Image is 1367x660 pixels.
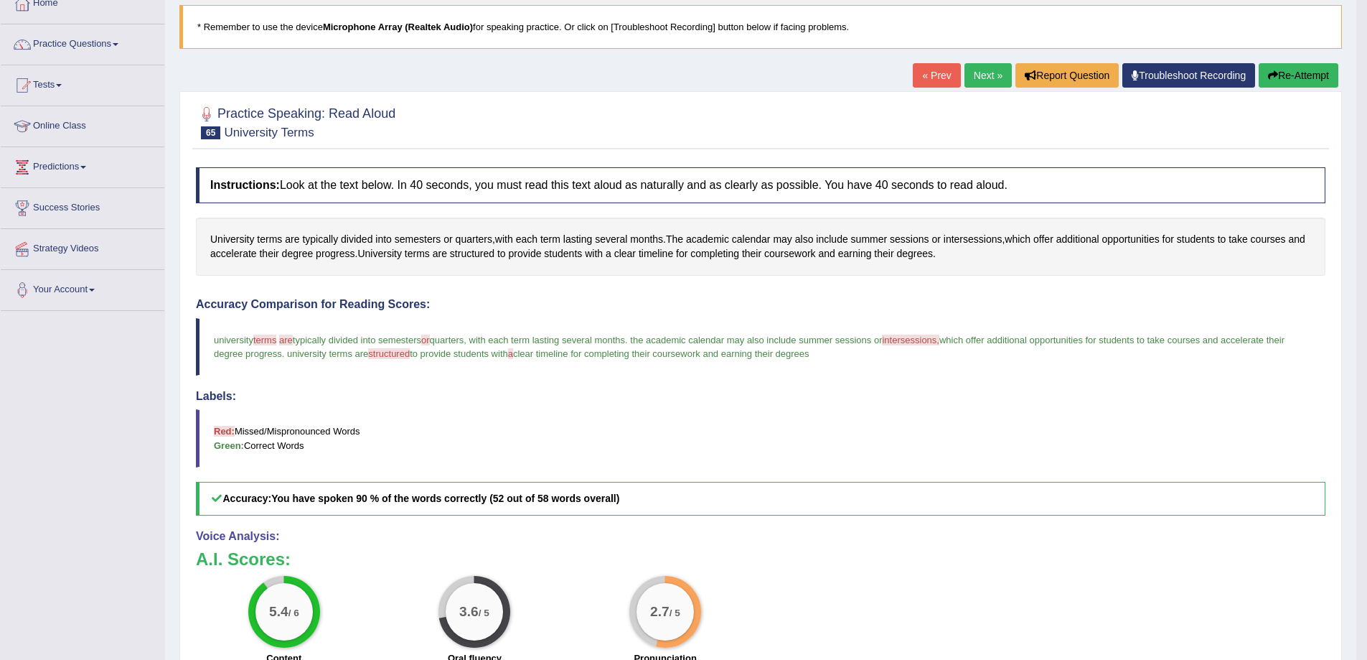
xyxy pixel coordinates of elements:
b: Instructions: [210,179,280,191]
span: Click to see word definition [1056,232,1099,247]
a: Next » [964,63,1012,88]
a: Predictions [1,147,164,183]
span: Click to see word definition [838,246,872,261]
span: Click to see word definition [764,246,816,261]
span: Click to see word definition [816,232,847,247]
span: Click to see word definition [686,232,729,247]
span: Click to see word definition [773,232,791,247]
big: 3.6 [460,604,479,620]
span: Click to see word definition [732,232,771,247]
h4: Look at the text below. In 40 seconds, you must read this text aloud as naturally and as clearly ... [196,167,1325,203]
span: Click to see word definition [257,232,282,247]
span: Click to see word definition [341,232,372,247]
a: « Prev [913,63,960,88]
a: Tests [1,65,164,101]
button: Re-Attempt [1259,63,1338,88]
span: Click to see word definition [563,232,592,247]
span: Click to see word definition [509,246,542,261]
span: terms [253,335,277,345]
span: . [625,335,628,345]
span: Click to see word definition [890,232,929,247]
span: to provide students with [410,348,508,359]
span: Click to see word definition [639,246,673,261]
b: Red: [214,426,235,437]
span: Click to see word definition [630,232,663,247]
span: Click to see word definition [456,232,492,247]
span: Click to see word definition [1102,232,1160,247]
span: Click to see word definition [1289,232,1305,247]
span: typically divided into semesters [293,335,421,345]
span: Click to see word definition [516,232,537,247]
small: University Terms [224,126,314,139]
span: Click to see word definition [1229,232,1247,247]
span: are [279,335,293,345]
span: Click to see word definition [1162,232,1174,247]
span: Click to see word definition [1005,232,1030,247]
span: Click to see word definition [495,232,513,247]
span: Click to see word definition [944,232,1002,247]
span: Click to see word definition [676,246,687,261]
h4: Accuracy Comparison for Reading Scores: [196,298,1325,311]
span: Click to see word definition [302,232,338,247]
small: / 5 [479,608,489,618]
b: A.I. Scores: [196,549,291,569]
span: Click to see word definition [614,246,636,261]
span: quarters [430,335,464,345]
span: Click to see word definition [395,232,441,247]
span: . [282,348,285,359]
span: Click to see word definition [450,246,494,261]
span: Click to see word definition [357,246,401,261]
span: clear timeline for completing their coursework and earning their degrees [513,348,809,359]
a: Troubleshoot Recording [1122,63,1255,88]
span: Click to see word definition [851,232,888,247]
h2: Practice Speaking: Read Aloud [196,103,395,139]
span: Click to see word definition [874,246,893,261]
span: Click to see word definition [544,246,582,261]
small: / 6 [288,608,299,618]
button: Report Question [1015,63,1119,88]
span: a [508,348,513,359]
span: Click to see word definition [210,232,254,247]
blockquote: Missed/Mispronounced Words Correct Words [196,409,1325,467]
a: Your Account [1,270,164,306]
b: Green: [214,440,244,451]
h5: Accuracy: [196,482,1325,516]
span: Click to see word definition [690,246,739,261]
span: Click to see word definition [316,246,354,261]
span: Click to see word definition [1177,232,1215,247]
a: Online Class [1,106,164,142]
span: Click to see word definition [585,246,603,261]
small: / 5 [670,608,680,618]
span: Click to see word definition [606,246,611,261]
span: Click to see word definition [1033,232,1053,247]
blockquote: * Remember to use the device for speaking practice. Or click on [Troubleshoot Recording] button b... [179,5,1342,49]
span: Click to see word definition [742,246,761,261]
span: Click to see word definition [375,232,392,247]
b: Microphone Array (Realtek Audio) [323,22,473,32]
span: university [214,335,253,345]
span: Click to see word definition [405,246,430,261]
big: 2.7 [650,604,670,620]
span: Click to see word definition [497,246,506,261]
a: Practice Questions [1,24,164,60]
span: which offer additional opportunities for students to take courses and accelerate their degree pro... [214,335,1287,359]
span: Click to see word definition [931,232,940,247]
span: the academic calendar may also include summer sessions or [630,335,882,345]
span: Click to see word definition [540,232,560,247]
span: with each term lasting several months [469,335,625,345]
span: Click to see word definition [795,232,814,247]
b: You have spoken 90 % of the words correctly (52 out of 58 words overall) [271,493,619,504]
a: Success Stories [1,188,164,224]
a: Strategy Videos [1,229,164,265]
span: Click to see word definition [443,232,452,247]
span: Click to see word definition [285,232,299,247]
span: Click to see word definition [282,246,314,261]
span: 65 [201,126,220,139]
div: , . , . . [196,218,1325,276]
span: Click to see word definition [210,246,257,261]
span: Click to see word definition [1251,232,1286,247]
span: Click to see word definition [433,246,447,261]
span: Click to see word definition [595,232,627,247]
span: university terms are [287,348,368,359]
span: Click to see word definition [666,232,683,247]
